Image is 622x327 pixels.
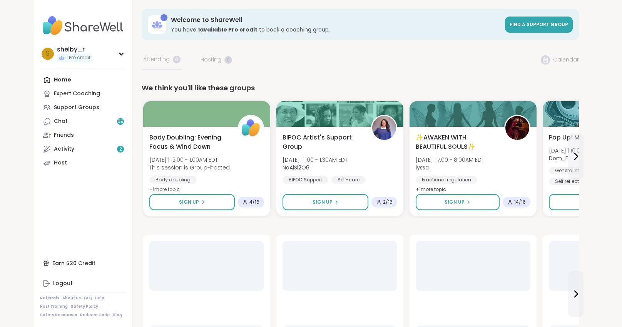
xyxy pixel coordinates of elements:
button: Sign Up [416,194,500,210]
div: Expert Coaching [54,90,100,98]
span: Sign Up [445,199,465,206]
a: Safety Resources [40,312,77,318]
span: Find a support group [510,21,568,28]
a: Host [40,156,126,170]
span: [DATE] | 12:00 - 1:00AM EDT [149,156,230,164]
span: 1 Pro credit [66,55,90,61]
b: 1 available Pro credit [198,26,257,33]
span: 2 [119,146,122,153]
a: Help [95,295,104,301]
span: Sign Up [179,199,199,206]
button: Sign Up [149,194,235,210]
h3: You have to book a coaching group. [171,26,500,33]
span: Sign Up [313,199,333,206]
div: Self reflection [549,178,592,185]
span: [DATE] | 7:00 - 8:00AM EDT [416,156,484,164]
div: General mental health [549,167,614,174]
img: ShareWell Nav Logo [40,12,126,39]
button: Sign Up [283,194,368,210]
div: Emotional regulation [416,176,477,184]
b: NaAlSi2O6 [283,164,309,171]
a: FAQ [84,295,92,301]
a: About Us [62,295,81,301]
div: Activity [54,145,74,153]
a: Chat59 [40,115,126,128]
div: Body doubling [149,176,197,184]
div: Friends [54,131,74,139]
div: Logout [53,280,73,287]
span: s [46,49,50,59]
a: Safety Policy [71,304,98,309]
span: BIPOC Artist's Support Group [283,133,363,151]
div: We think you'll like these groups [142,83,579,93]
a: Referrals [40,295,59,301]
span: [DATE] | 10:00 - 11:00AM EDT [549,147,619,154]
a: Redeem Code [80,312,110,318]
span: 59 [117,118,124,125]
a: Host Training [40,304,68,309]
b: lyssa [416,164,429,171]
span: ✨AWAKEN WITH BEAUTIFUL SOULS✨ [416,133,496,151]
span: Body Doubling: Evening Focus & Wind Down [149,133,229,151]
span: This session is Group-hosted [149,164,230,171]
div: Chat [54,118,68,125]
div: Support Groups [54,104,99,111]
a: Blog [113,312,122,318]
span: 2 / 16 [383,199,393,205]
a: Logout [40,277,126,290]
span: [DATE] | 1:00 - 1:30AM EDT [283,156,348,164]
div: Host [54,159,67,167]
span: 14 / 16 [514,199,526,205]
a: Friends [40,128,126,142]
b: Dom_F [549,154,568,162]
a: Support Groups [40,101,126,115]
span: Sign Up [579,199,599,206]
span: 4 / 16 [249,199,259,205]
a: Expert Coaching [40,87,126,101]
a: Find a support group [505,17,573,33]
img: NaAlSi2O6 [372,116,396,140]
div: Earn $20 Credit [40,256,126,270]
div: 1 [161,14,167,21]
div: shelby_r [57,45,92,54]
div: BIPOC Support [283,176,328,184]
img: lyssa [505,116,529,140]
h3: Welcome to ShareWell [171,16,500,24]
img: ShareWell [239,116,263,140]
div: Self-care [331,176,366,184]
a: Activity2 [40,142,126,156]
